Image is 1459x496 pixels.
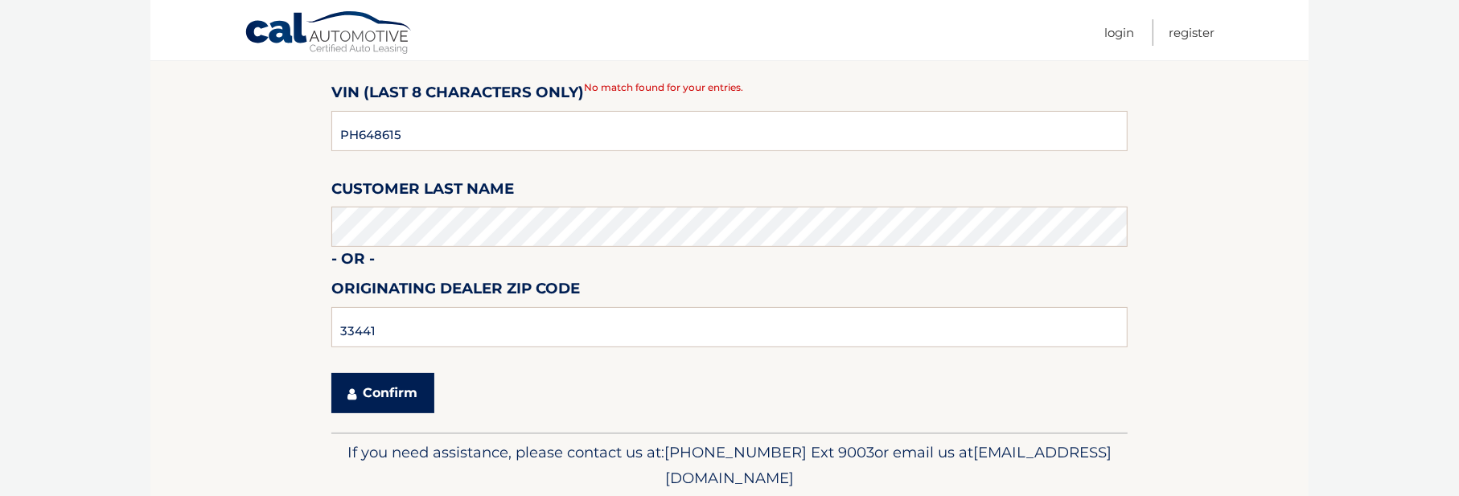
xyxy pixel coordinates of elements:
a: Login [1104,19,1134,46]
span: No match found for your entries. [584,81,743,93]
a: Register [1169,19,1214,46]
p: If you need assistance, please contact us at: or email us at [342,440,1117,491]
label: - or - [331,247,375,277]
span: [PHONE_NUMBER] Ext 9003 [664,443,874,461]
label: Customer Last Name [331,177,514,207]
label: Originating Dealer Zip Code [331,277,580,306]
span: [EMAIL_ADDRESS][DOMAIN_NAME] [665,443,1112,487]
button: Confirm [331,373,434,413]
label: VIN (last 8 characters only) [331,80,584,110]
a: Cal Automotive [245,10,413,57]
